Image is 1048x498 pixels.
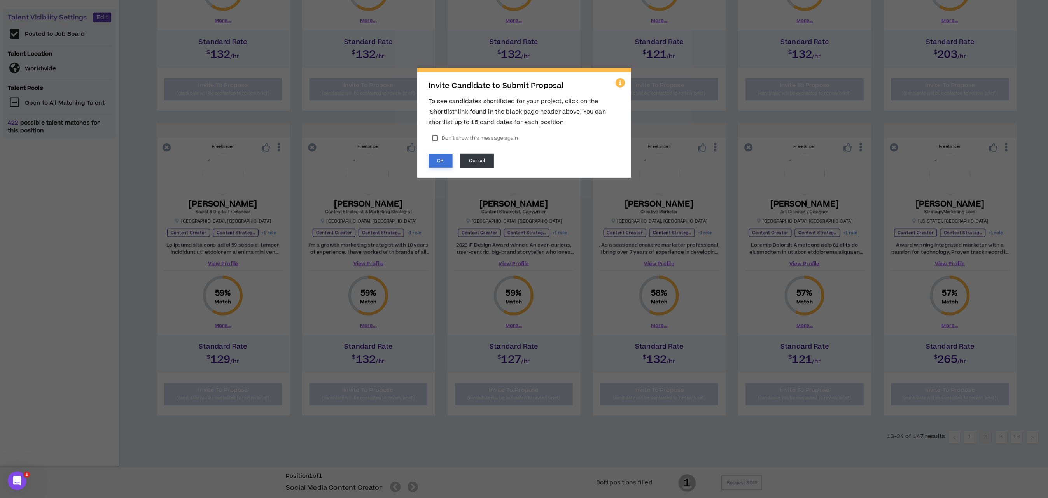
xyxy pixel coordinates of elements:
[24,472,30,478] span: 1
[429,154,453,168] button: OK
[460,154,494,168] button: Cancel
[429,132,522,144] label: Don’t show this message again
[8,472,26,490] iframe: Intercom live chat
[429,82,619,90] h2: Invite Candidate to Submit Proposal
[429,97,606,126] span: To see candidates shortlisted for your project, click on the "Shortlist" link found in the black ...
